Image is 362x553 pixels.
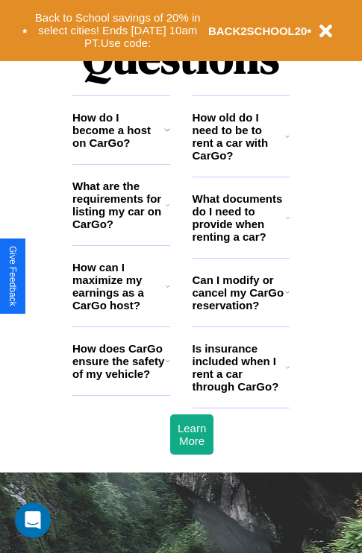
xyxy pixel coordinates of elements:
iframe: Intercom live chat [15,502,51,538]
div: Give Feedback [7,246,18,306]
b: BACK2SCHOOL20 [208,25,308,37]
h3: How does CarGo ensure the safety of my vehicle? [72,342,166,380]
h3: How do I become a host on CarGo? [72,111,164,149]
h3: How can I maximize my earnings as a CarGo host? [72,261,166,312]
h3: What documents do I need to provide when renting a car? [193,192,287,243]
button: Learn More [170,414,213,455]
button: Back to School savings of 20% in select cities! Ends [DATE] 10am PT.Use code: [28,7,208,54]
h3: How old do I need to be to rent a car with CarGo? [193,111,286,162]
h3: Can I modify or cancel my CarGo reservation? [193,274,285,312]
h3: Is insurance included when I rent a car through CarGo? [193,342,286,393]
h3: What are the requirements for listing my car on CarGo? [72,180,166,230]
